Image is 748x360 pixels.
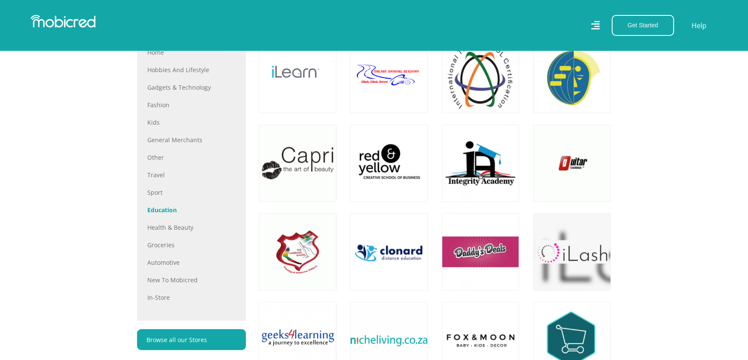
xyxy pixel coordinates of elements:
a: Kids [147,118,236,127]
a: Hobbies and Lifestyle [147,65,236,74]
a: Fashion [147,100,236,109]
a: Gadgets & Technology [147,83,236,92]
img: Mobicred [31,15,96,28]
a: Other [147,153,236,162]
a: Health & Beauty [147,223,236,232]
a: Education [147,205,236,214]
a: Help [691,20,707,31]
a: Automotive [147,258,236,267]
a: New to Mobicred [147,275,236,284]
a: Home [147,48,236,57]
button: Get Started [612,15,674,36]
a: Browse all our Stores [137,329,246,350]
a: Travel [147,170,236,179]
a: In-store [147,293,236,302]
a: Sport [147,188,236,197]
a: General Merchants [147,135,236,144]
a: Groceries [147,240,236,249]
